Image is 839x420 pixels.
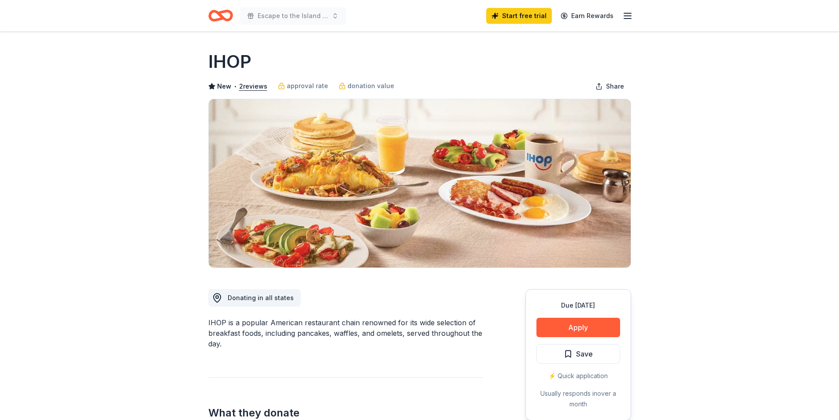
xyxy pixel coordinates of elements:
[576,348,593,360] span: Save
[536,300,620,311] div: Due [DATE]
[347,81,394,91] span: donation value
[217,81,231,92] span: New
[536,318,620,337] button: Apply
[239,81,267,92] button: 2reviews
[588,78,631,95] button: Share
[486,8,552,24] a: Start free trial
[208,406,483,420] h2: What they donate
[208,49,251,74] h1: IHOP
[536,344,620,364] button: Save
[240,7,346,25] button: Escape to the Island 2026
[209,99,631,268] img: Image for IHOP
[536,371,620,381] div: ⚡️ Quick application
[536,388,620,409] div: Usually responds in over a month
[233,83,237,90] span: •
[278,81,328,91] a: approval rate
[258,11,328,21] span: Escape to the Island 2026
[606,81,624,92] span: Share
[208,317,483,349] div: IHOP is a popular American restaurant chain renowned for its wide selection of breakfast foods, i...
[228,294,294,301] span: Donating in all states
[287,81,328,91] span: approval rate
[555,8,619,24] a: Earn Rewards
[339,81,394,91] a: donation value
[208,5,233,26] a: Home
